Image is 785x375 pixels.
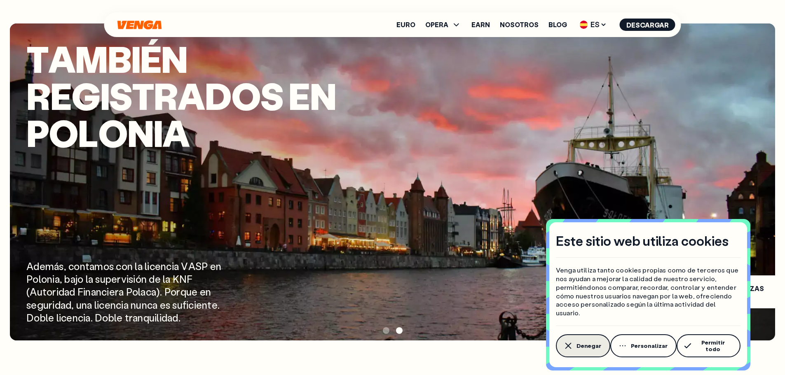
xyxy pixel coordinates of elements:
[133,311,138,324] span: a
[172,298,177,311] span: s
[192,285,197,298] span: e
[129,273,133,285] span: s
[61,298,66,311] span: a
[173,273,179,285] span: K
[116,260,121,273] span: c
[178,77,204,114] span: a
[165,273,170,285] span: a
[140,40,161,77] span: é
[125,311,129,324] span: t
[83,285,85,298] span: i
[145,260,147,273] span: l
[66,311,72,324] span: e
[37,298,43,311] span: g
[136,298,141,311] span: u
[26,273,33,285] span: P
[580,21,588,29] img: flag-es
[231,77,260,114] span: o
[425,21,448,28] span: OPERA
[166,260,171,273] span: c
[121,273,127,285] span: v
[471,21,490,28] a: Earn
[75,273,77,285] span: j
[52,285,56,298] span: r
[147,260,149,273] span: i
[167,311,172,324] span: a
[119,285,124,298] span: a
[10,23,775,340] img: poland
[54,260,59,273] span: á
[49,114,78,151] span: o
[41,273,47,285] span: o
[133,273,135,285] span: i
[159,311,162,324] span: i
[677,334,740,357] button: Permitir todo
[425,20,462,30] span: OPERA
[155,260,161,273] span: e
[610,334,677,357] button: Personalizar
[117,20,163,30] svg: Inicio
[101,285,107,298] span: c
[200,285,206,298] span: e
[548,21,567,28] a: Blog
[172,311,178,324] span: d
[195,260,202,273] span: S
[26,77,50,114] span: r
[127,114,153,151] span: n
[141,285,145,298] span: a
[52,298,54,311] span: i
[103,260,109,273] span: o
[87,298,92,311] span: a
[60,273,62,285] span: ,
[136,273,141,285] span: ó
[114,311,117,324] span: l
[34,311,40,324] span: o
[64,260,66,273] span: ,
[64,273,70,285] span: b
[210,260,216,273] span: e
[59,311,61,324] span: i
[26,285,30,298] span: (
[95,311,102,324] span: D
[129,311,133,324] span: r
[396,21,415,28] a: Euro
[96,285,101,298] span: n
[78,311,83,324] span: c
[110,298,116,311] span: n
[556,266,740,317] p: Venga utiliza tanto cookies propias como de terceros que nos ayudan a mejorar la calidad de nuest...
[162,114,189,151] span: a
[77,285,83,298] span: F
[154,77,178,114] span: r
[207,298,211,311] span: t
[143,311,149,324] span: q
[26,40,48,77] span: T
[151,285,156,298] span: a
[66,298,71,311] span: d
[108,40,131,77] span: b
[48,40,75,77] span: a
[155,273,161,285] span: e
[48,311,54,324] span: e
[115,285,119,298] span: r
[82,298,87,311] span: n
[310,77,336,114] span: n
[142,298,147,311] span: n
[180,285,186,298] span: q
[556,232,729,249] h4: Este sitio web utiliza cookies
[85,285,91,298] span: n
[55,273,60,285] span: a
[187,273,192,285] span: F
[109,260,114,273] span: s
[205,77,231,114] span: d
[100,273,105,285] span: u
[500,21,539,28] a: Nosotros
[59,260,63,273] span: s
[59,285,64,298] span: d
[186,285,192,298] span: u
[109,77,132,114] span: s
[86,273,88,285] span: l
[71,298,74,311] span: ,
[161,260,166,273] span: n
[121,298,123,311] span: i
[50,77,71,114] span: e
